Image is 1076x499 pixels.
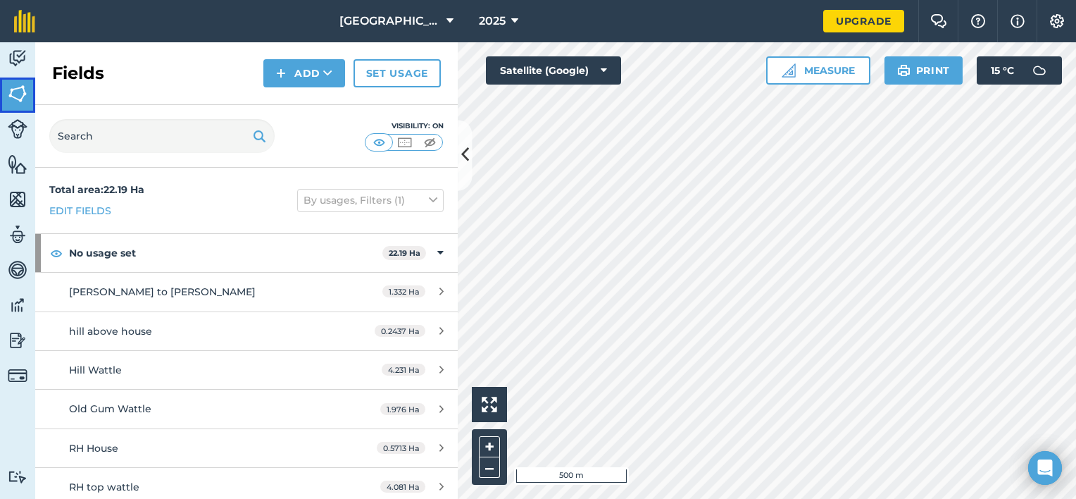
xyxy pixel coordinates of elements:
span: 1.976 Ha [380,403,425,415]
img: svg+xml;base64,PD94bWwgdmVyc2lvbj0iMS4wIiBlbmNvZGluZz0idXRmLTgiPz4KPCEtLSBHZW5lcmF0b3I6IEFkb2JlIE... [8,330,27,351]
img: svg+xml;base64,PD94bWwgdmVyc2lvbj0iMS4wIiBlbmNvZGluZz0idXRmLTgiPz4KPCEtLSBHZW5lcmF0b3I6IEFkb2JlIE... [8,295,27,316]
span: 2025 [479,13,506,30]
span: [GEOGRAPHIC_DATA] [339,13,441,30]
img: svg+xml;base64,PHN2ZyB4bWxucz0iaHR0cDovL3d3dy53My5vcmcvMjAwMC9zdmciIHdpZHRoPSI1MCIgaGVpZ2h0PSI0MC... [396,135,413,149]
img: fieldmargin Logo [14,10,35,32]
img: svg+xml;base64,PHN2ZyB4bWxucz0iaHR0cDovL3d3dy53My5vcmcvMjAwMC9zdmciIHdpZHRoPSI1NiIgaGVpZ2h0PSI2MC... [8,189,27,210]
img: svg+xml;base64,PHN2ZyB4bWxucz0iaHR0cDovL3d3dy53My5vcmcvMjAwMC9zdmciIHdpZHRoPSI1MCIgaGVpZ2h0PSI0MC... [370,135,388,149]
button: + [479,436,500,457]
img: svg+xml;base64,PHN2ZyB4bWxucz0iaHR0cDovL3d3dy53My5vcmcvMjAwMC9zdmciIHdpZHRoPSIxNCIgaGVpZ2h0PSIyNC... [276,65,286,82]
img: svg+xml;base64,PD94bWwgdmVyc2lvbj0iMS4wIiBlbmNvZGluZz0idXRmLTgiPz4KPCEtLSBHZW5lcmF0b3I6IEFkb2JlIE... [8,259,27,281]
span: 1.332 Ha [382,285,425,297]
div: Visibility: On [365,121,444,132]
h2: Fields [52,62,104,85]
img: Two speech bubbles overlapping with the left bubble in the forefront [930,14,947,28]
img: svg+xml;base64,PD94bWwgdmVyc2lvbj0iMS4wIiBlbmNvZGluZz0idXRmLTgiPz4KPCEtLSBHZW5lcmF0b3I6IEFkb2JlIE... [8,119,27,139]
span: hill above house [69,325,152,338]
img: svg+xml;base64,PD94bWwgdmVyc2lvbj0iMS4wIiBlbmNvZGluZz0idXRmLTgiPz4KPCEtLSBHZW5lcmF0b3I6IEFkb2JlIE... [8,48,27,69]
a: [PERSON_NAME] to [PERSON_NAME]1.332 Ha [35,273,458,311]
a: RH House0.5713 Ha [35,429,458,467]
span: RH top wattle [69,481,139,493]
img: svg+xml;base64,PHN2ZyB4bWxucz0iaHR0cDovL3d3dy53My5vcmcvMjAwMC9zdmciIHdpZHRoPSI1MCIgaGVpZ2h0PSI0MC... [421,135,439,149]
img: svg+xml;base64,PHN2ZyB4bWxucz0iaHR0cDovL3d3dy53My5vcmcvMjAwMC9zdmciIHdpZHRoPSI1NiIgaGVpZ2h0PSI2MC... [8,154,27,175]
strong: No usage set [69,234,382,272]
button: Measure [766,56,870,85]
button: 15 °C [977,56,1062,85]
img: svg+xml;base64,PD94bWwgdmVyc2lvbj0iMS4wIiBlbmNvZGluZz0idXRmLTgiPz4KPCEtLSBHZW5lcmF0b3I6IEFkb2JlIE... [8,366,27,386]
div: Open Intercom Messenger [1028,451,1062,485]
a: Old Gum Wattle1.976 Ha [35,390,458,428]
a: Hill Wattle4.231 Ha [35,351,458,389]
img: svg+xml;base64,PD94bWwgdmVyc2lvbj0iMS4wIiBlbmNvZGluZz0idXRmLTgiPz4KPCEtLSBHZW5lcmF0b3I6IEFkb2JlIE... [8,224,27,245]
strong: Total area : 22.19 Ha [49,183,144,196]
button: – [479,457,500,478]
a: hill above house0.2437 Ha [35,312,458,350]
img: svg+xml;base64,PD94bWwgdmVyc2lvbj0iMS4wIiBlbmNvZGluZz0idXRmLTgiPz4KPCEtLSBHZW5lcmF0b3I6IEFkb2JlIE... [8,470,27,483]
span: [PERSON_NAME] to [PERSON_NAME] [69,285,256,298]
span: RH House [69,442,118,455]
button: Add [263,59,345,87]
span: Hill Wattle [69,364,122,376]
img: A cog icon [1049,14,1065,28]
a: Set usage [354,59,441,87]
img: svg+xml;base64,PHN2ZyB4bWxucz0iaHR0cDovL3d3dy53My5vcmcvMjAwMC9zdmciIHdpZHRoPSIxOCIgaGVpZ2h0PSIyNC... [50,245,63,261]
span: 15 ° C [991,56,1014,85]
span: 0.2437 Ha [375,325,425,337]
img: svg+xml;base64,PHN2ZyB4bWxucz0iaHR0cDovL3d3dy53My5vcmcvMjAwMC9zdmciIHdpZHRoPSI1NiIgaGVpZ2h0PSI2MC... [8,83,27,104]
img: Ruler icon [782,63,796,78]
img: A question mark icon [970,14,987,28]
img: svg+xml;base64,PHN2ZyB4bWxucz0iaHR0cDovL3d3dy53My5vcmcvMjAwMC9zdmciIHdpZHRoPSIxNyIgaGVpZ2h0PSIxNy... [1011,13,1025,30]
img: svg+xml;base64,PHN2ZyB4bWxucz0iaHR0cDovL3d3dy53My5vcmcvMjAwMC9zdmciIHdpZHRoPSIxOSIgaGVpZ2h0PSIyNC... [897,62,911,79]
a: Edit fields [49,203,111,218]
span: 4.231 Ha [382,364,425,376]
a: Upgrade [823,10,904,32]
strong: 22.19 Ha [389,248,420,258]
span: 0.5713 Ha [377,442,425,454]
button: Satellite (Google) [486,56,621,85]
img: Four arrows, one pointing top left, one top right, one bottom right and the last bottom left [482,397,497,412]
img: svg+xml;base64,PD94bWwgdmVyc2lvbj0iMS4wIiBlbmNvZGluZz0idXRmLTgiPz4KPCEtLSBHZW5lcmF0b3I6IEFkb2JlIE... [1025,56,1053,85]
input: Search [49,119,275,153]
span: 4.081 Ha [380,481,425,493]
img: svg+xml;base64,PHN2ZyB4bWxucz0iaHR0cDovL3d3dy53My5vcmcvMjAwMC9zdmciIHdpZHRoPSIxOSIgaGVpZ2h0PSIyNC... [253,128,266,144]
span: Old Gum Wattle [69,402,151,415]
div: No usage set22.19 Ha [35,234,458,272]
button: Print [884,56,963,85]
button: By usages, Filters (1) [297,189,444,211]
